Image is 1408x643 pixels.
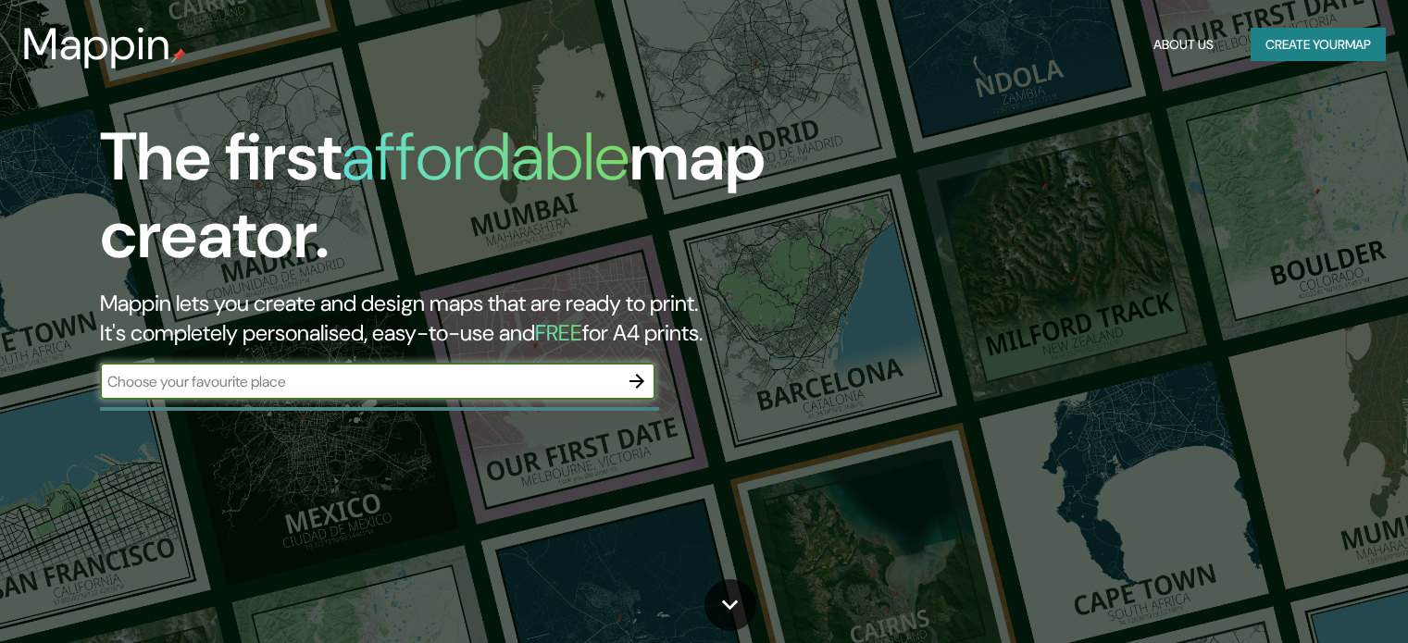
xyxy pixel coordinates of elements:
h5: FREE [535,318,582,347]
h3: Mappin [22,19,171,70]
h1: affordable [342,114,629,200]
img: mappin-pin [171,48,186,63]
h2: Mappin lets you create and design maps that are ready to print. It's completely personalised, eas... [100,289,804,348]
button: About Us [1146,28,1221,62]
button: Create yourmap [1251,28,1386,62]
input: Choose your favourite place [100,371,618,392]
h1: The first map creator. [100,118,804,289]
